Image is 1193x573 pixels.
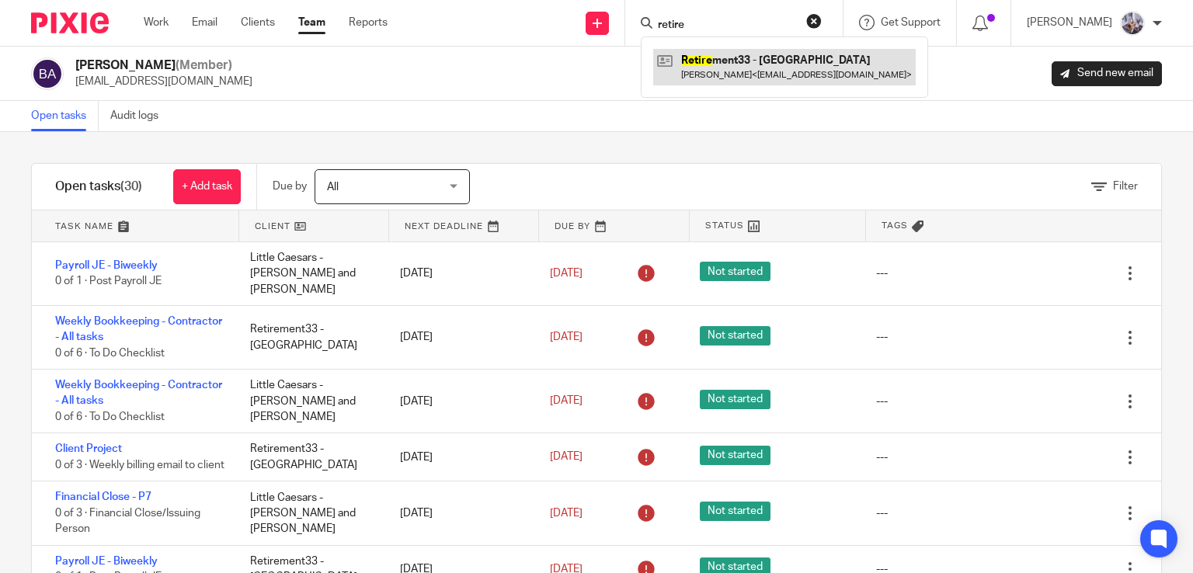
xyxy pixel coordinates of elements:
[384,386,534,417] div: [DATE]
[55,380,222,406] a: Weekly Bookkeeping - Contractor - All tasks
[235,242,384,305] div: Little Caesars - [PERSON_NAME] and [PERSON_NAME]
[1113,181,1138,192] span: Filter
[1052,61,1162,86] a: Send new email
[55,348,165,359] span: 0 of 6 · To Do Checklist
[235,370,384,432] div: Little Caesars - [PERSON_NAME] and [PERSON_NAME]
[550,508,583,519] span: [DATE]
[700,326,770,346] span: Not started
[75,74,252,89] p: [EMAIL_ADDRESS][DOMAIN_NAME]
[882,219,908,232] span: Tags
[700,502,770,521] span: Not started
[656,19,796,33] input: Search
[55,491,151,502] a: Financial Close - P7
[700,390,770,409] span: Not started
[1120,11,1145,36] img: ProfilePhoto.JPG
[550,396,583,407] span: [DATE]
[876,450,888,465] div: ---
[550,452,583,463] span: [DATE]
[876,394,888,409] div: ---
[75,57,252,74] h2: [PERSON_NAME]
[550,268,583,279] span: [DATE]
[55,508,200,535] span: 0 of 3 · Financial Close/Issuing Person
[31,57,64,90] img: svg%3E
[241,15,275,30] a: Clients
[881,17,941,28] span: Get Support
[384,442,534,473] div: [DATE]
[700,262,770,281] span: Not started
[384,498,534,529] div: [DATE]
[1027,15,1112,30] p: [PERSON_NAME]
[550,332,583,342] span: [DATE]
[349,15,388,30] a: Reports
[327,182,339,193] span: All
[55,179,142,195] h1: Open tasks
[31,12,109,33] img: Pixie
[55,443,122,454] a: Client Project
[298,15,325,30] a: Team
[55,412,165,422] span: 0 of 6 · To Do Checklist
[173,169,241,204] a: + Add task
[55,556,158,567] a: Payroll JE - Biweekly
[876,505,888,521] div: ---
[55,260,158,271] a: Payroll JE - Biweekly
[705,219,744,232] span: Status
[700,446,770,465] span: Not started
[384,321,534,352] div: [DATE]
[144,15,169,30] a: Work
[192,15,217,30] a: Email
[384,258,534,289] div: [DATE]
[876,329,888,345] div: ---
[120,180,142,193] span: (30)
[55,276,162,287] span: 0 of 1 · Post Payroll JE
[55,316,222,342] a: Weekly Bookkeeping - Contractor - All tasks
[31,101,99,131] a: Open tasks
[273,179,307,194] p: Due by
[55,460,224,471] span: 0 of 3 · Weekly billing email to client
[876,266,888,281] div: ---
[235,314,384,361] div: Retirement33 - [GEOGRAPHIC_DATA]
[806,13,822,29] button: Clear
[110,101,170,131] a: Audit logs
[235,433,384,481] div: Retirement33 - [GEOGRAPHIC_DATA]
[235,482,384,545] div: Little Caesars - [PERSON_NAME] and [PERSON_NAME]
[176,59,232,71] span: (Member)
